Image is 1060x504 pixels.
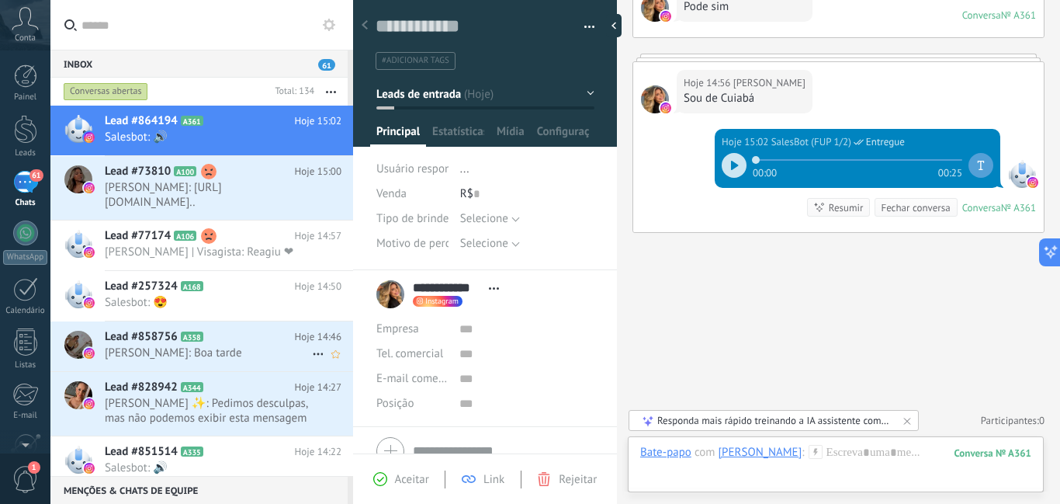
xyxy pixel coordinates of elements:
[881,200,950,215] div: Fechar conversa
[105,130,312,144] span: Salesbot: 🔊
[1001,201,1036,214] div: № A361
[181,281,203,291] span: A168
[3,148,48,158] div: Leads
[295,164,341,179] span: Hoje 15:00
[84,182,95,193] img: instagram.svg
[181,447,203,457] span: A335
[376,124,420,147] span: Principal
[84,132,95,143] img: instagram.svg
[50,436,353,486] a: Lead #851514 A335 Hoje 14:22 Salesbot: 🔊
[376,238,457,249] span: Motivo de perda
[50,50,348,78] div: Inbox
[174,166,196,176] span: A100
[660,103,671,113] img: instagram.svg
[105,380,178,395] span: Lead #828942
[497,124,525,147] span: Mídia
[105,245,312,259] span: [PERSON_NAME] | Visagista: Reagiu ❤
[981,414,1044,427] a: Participantes:0
[181,116,203,126] span: A361
[376,186,407,201] span: Venda
[684,91,805,106] div: Sou de Cuiabá
[695,445,715,461] span: com
[733,75,805,91] span: Raquel Alves
[771,134,851,150] span: SalesBot (FUP 1/2)
[483,472,504,487] span: Link
[174,231,196,241] span: A106
[962,9,1001,22] div: Conversa
[3,92,48,103] div: Painel
[295,329,341,345] span: Hoje 14:46
[3,411,48,421] div: E-mail
[460,207,520,231] button: Selecione
[802,445,804,461] span: :
[1039,414,1044,427] span: 0
[84,463,95,474] img: instagram.svg
[460,162,469,176] span: ...
[181,382,203,392] span: A344
[105,279,178,294] span: Lead #257324
[460,236,508,251] span: Selecione
[559,472,597,487] span: Rejeitar
[84,247,95,258] img: instagram.svg
[432,124,484,147] span: Estatísticas
[719,445,802,459] div: Raquel Alves
[295,279,341,294] span: Hoje 14:50
[84,348,95,359] img: instagram.svg
[295,444,341,460] span: Hoje 14:22
[181,332,203,342] span: A358
[29,169,43,182] span: 61
[105,180,312,210] span: [PERSON_NAME]: [URL][DOMAIN_NAME]..
[84,297,95,308] img: instagram.svg
[376,342,443,367] button: Tel. comercial
[295,113,341,129] span: Hoje 15:02
[105,295,312,310] span: Salesbot: 😍
[50,271,353,321] a: Lead #257324 A168 Hoje 14:50 Salesbot: 😍
[376,317,448,342] div: Empresa
[3,306,48,316] div: Calendário
[1001,9,1036,22] div: № A361
[105,461,312,475] span: Salesbot: 🔊
[105,329,178,345] span: Lead #858756
[105,164,171,179] span: Lead #73810
[376,213,449,224] span: Tipo de brinde
[954,447,1031,460] div: 361
[938,165,962,178] span: 00:25
[376,346,443,361] span: Tel. comercial
[376,162,476,176] span: Usuário responsável
[376,391,448,416] div: Posição
[684,75,733,91] div: Hoje 14:56
[460,231,520,256] button: Selecione
[3,360,48,370] div: Listas
[376,231,449,256] div: Motivo de perda
[268,84,314,99] div: Total: 134
[376,367,448,391] button: E-mail comercial
[105,113,178,129] span: Lead #864194
[50,221,353,270] a: Lead #77174 A106 Hoje 14:57 [PERSON_NAME] | Visagista: Reagiu ❤
[657,414,892,427] div: Responda mais rápido treinando a IA assistente com sua fonte de dados
[84,398,95,409] img: instagram.svg
[376,182,449,207] div: Venda
[425,297,459,305] span: Instagram
[460,211,508,226] span: Selecione
[722,134,771,150] div: Hoje 15:02
[1008,160,1036,188] span: SalesBot
[318,59,335,71] span: 61
[460,182,594,207] div: R$
[753,165,777,178] span: 00:00
[866,134,905,150] span: Entregue
[1027,177,1038,188] img: instagram.svg
[3,198,48,208] div: Chats
[15,33,36,43] span: Conta
[50,156,353,220] a: Lead #73810 A100 Hoje 15:00 [PERSON_NAME]: [URL][DOMAIN_NAME]..
[50,106,353,155] a: Lead #864194 A361 Hoje 15:02 Salesbot: 🔊
[105,396,312,426] span: [PERSON_NAME] ✨: Pedimos desculpas, mas não podemos exibir esta mensagem devido a restrições do I...
[28,461,40,474] span: 1
[641,85,669,113] span: Raquel Alves
[537,124,589,147] span: Configurações
[105,346,312,360] span: [PERSON_NAME]: Boa tarde
[105,228,171,244] span: Lead #77174
[395,472,429,487] span: Aceitar
[382,55,449,66] span: #adicionar tags
[105,444,178,460] span: Lead #851514
[376,207,449,231] div: Tipo de brinde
